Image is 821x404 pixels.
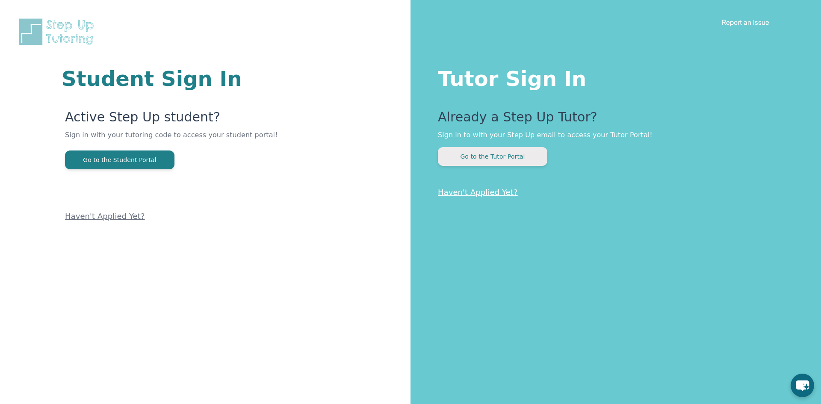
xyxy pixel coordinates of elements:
p: Already a Step Up Tutor? [438,109,787,130]
p: Sign in to with your Step Up email to access your Tutor Portal! [438,130,787,140]
a: Report an Issue [722,18,769,27]
button: chat-button [791,374,814,397]
a: Haven't Applied Yet? [65,212,145,221]
p: Active Step Up student? [65,109,308,130]
button: Go to the Student Portal [65,150,174,169]
img: Step Up Tutoring horizontal logo [17,17,99,47]
a: Haven't Applied Yet? [438,188,518,197]
h1: Tutor Sign In [438,65,787,89]
a: Go to the Student Portal [65,156,174,164]
a: Go to the Tutor Portal [438,152,547,160]
p: Sign in with your tutoring code to access your student portal! [65,130,308,150]
button: Go to the Tutor Portal [438,147,547,166]
h1: Student Sign In [62,68,308,89]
